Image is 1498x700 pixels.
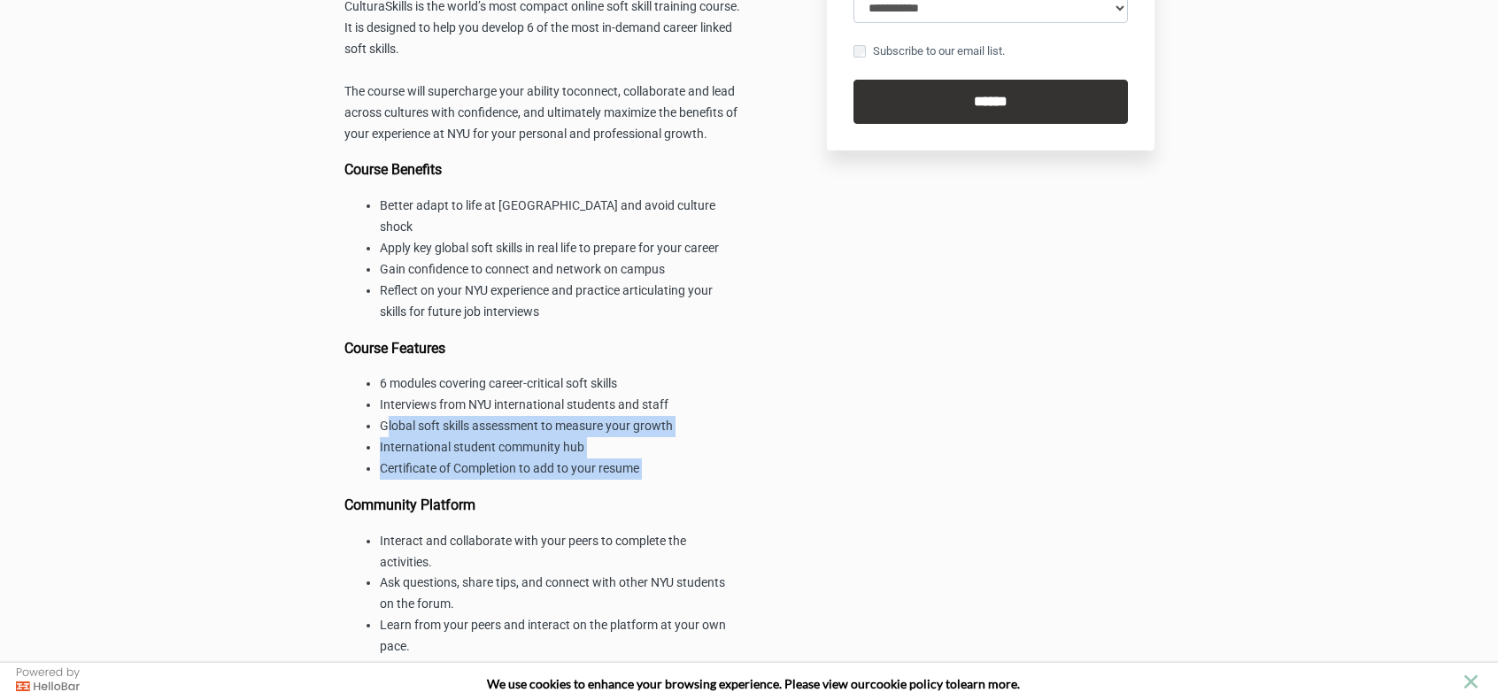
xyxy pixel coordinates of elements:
[344,340,445,357] b: Course Features
[870,676,943,691] a: cookie policy
[344,161,442,178] b: Course Benefits
[380,440,584,454] span: International student community hub
[344,84,574,98] span: The course will supercharge your ability to
[380,262,665,276] span: Gain confidence to connect and network on campus
[957,676,1020,691] span: learn more.
[380,198,715,234] span: Better adapt to life at [GEOGRAPHIC_DATA] and avoid culture shock
[853,45,866,58] input: Subscribe to our email list.
[380,241,719,255] span: Apply key global soft skills in real life to prepare for your career
[380,397,668,412] span: Interviews from NYU international students and staff
[380,534,686,569] span: Interact and collaborate with your peers to complete the activities.
[380,461,639,475] span: Certificate of Completion to add to your resume
[380,419,673,433] span: Global soft skills assessment to measure your growth
[344,84,737,141] span: connect, collaborate and lead across cultures with confidence, and ultimately maximize the benefi...
[487,676,870,691] span: We use cookies to enhance your browsing experience. Please view our
[344,496,475,513] b: Community Platform
[946,676,957,691] strong: to
[1460,671,1482,693] button: close
[853,42,1005,61] label: Subscribe to our email list.
[380,618,726,653] span: Learn from your peers and interact on the platform at your own pace.
[380,575,725,611] span: Ask questions, share tips, and connect with other NYU students on the forum.
[380,283,713,319] span: Reflect on your NYU experience and practice articulating your skills for future job interviews
[380,376,617,390] span: 6 modules covering career-critical soft skills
